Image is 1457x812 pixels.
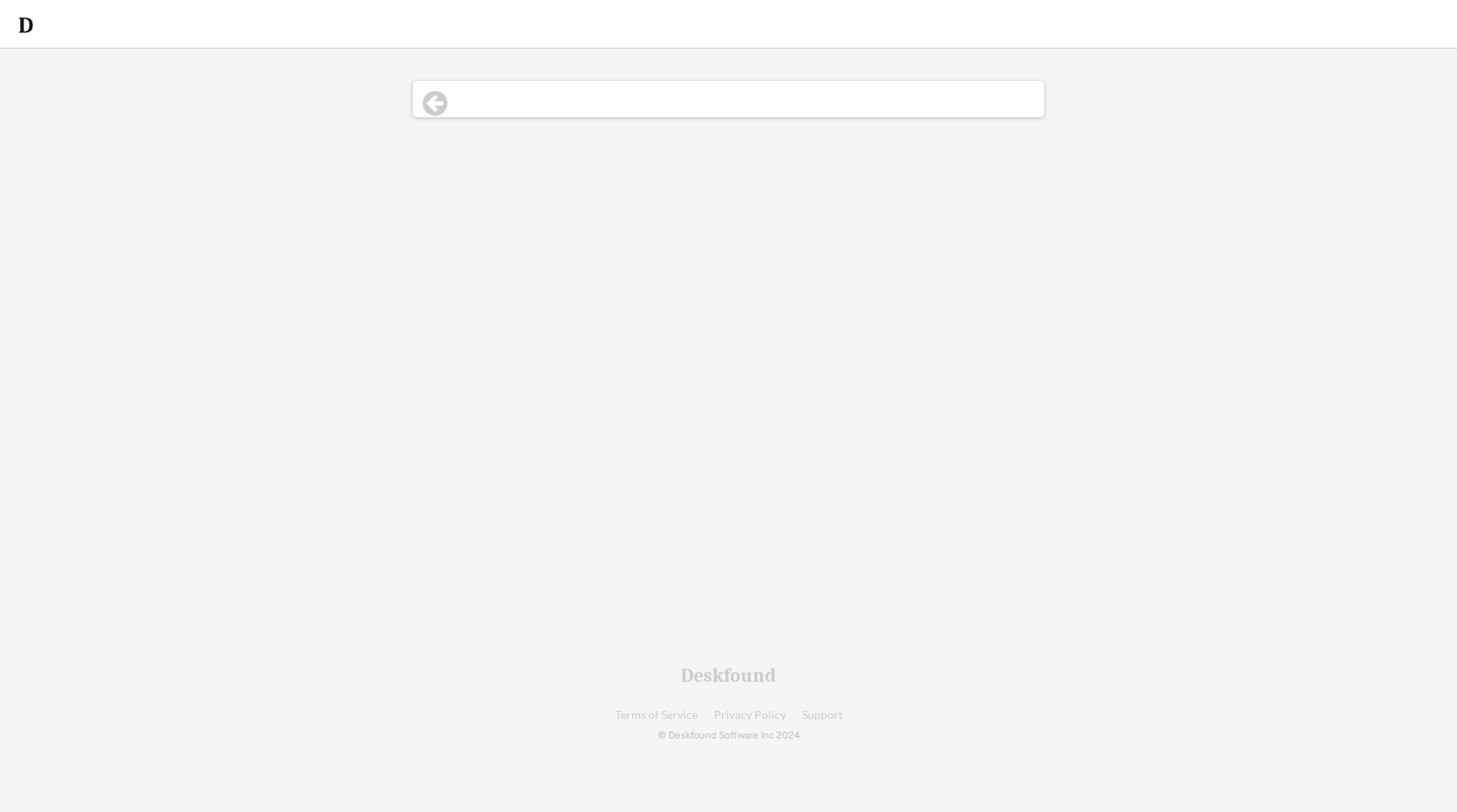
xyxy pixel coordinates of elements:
[802,709,843,721] a: Support
[681,666,776,685] div: Deskfound
[615,709,698,721] a: Terms of Service
[714,709,786,721] a: Privacy Policy
[16,15,36,35] img: d-whitebg.png
[1412,11,1441,40] img: yH5BAEAAAAALAAAAAABAAEAAAIBRAA7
